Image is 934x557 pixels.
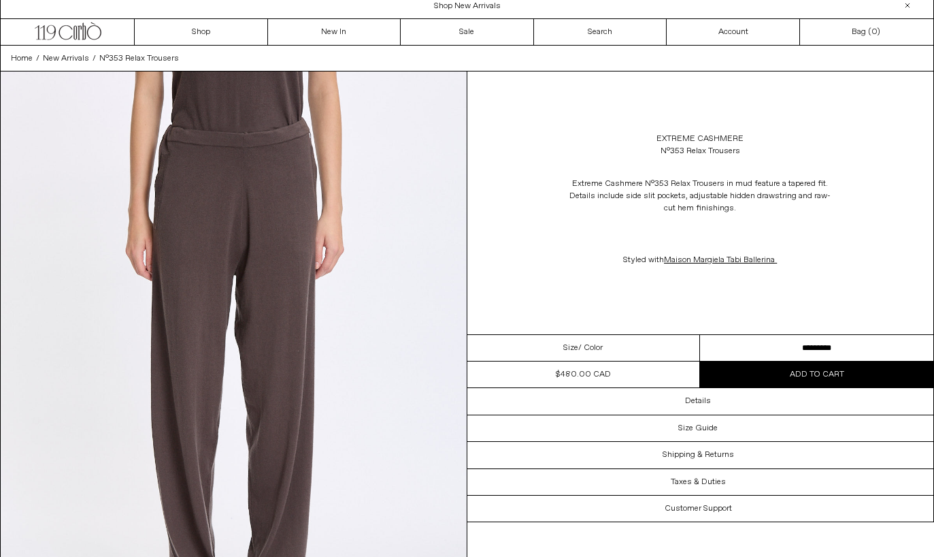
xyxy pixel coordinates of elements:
span: Extreme Cashmere N°353 Relax Trousers in mud feature a tapered fit. Details include side slit poc... [569,179,831,214]
a: Shop [135,20,268,46]
button: Add to cart [700,362,933,388]
div: $480.00 CAD [556,369,611,381]
a: Home [11,53,33,65]
h3: Taxes & Duties [671,478,726,488]
div: N°353 Relax Trousers [661,146,740,158]
a: New Arrivals [43,53,89,65]
h3: Details [685,397,711,407]
a: Extreme Cashmere [656,133,744,146]
span: Home [11,54,33,65]
a: Search [534,20,667,46]
span: ) [871,27,880,39]
a: Bag () [800,20,933,46]
h3: Customer Support [665,505,732,514]
a: New In [268,20,401,46]
span: Add to cart [790,370,844,381]
span: New Arrivals [43,54,89,65]
a: Account [667,20,800,46]
a: Sale [401,20,534,46]
a: N°353 Relax Trousers [99,53,179,65]
a: Maison Margiela Tabi Ballerina [664,255,775,266]
span: Styled with [623,255,777,266]
h3: Size Guide [678,424,718,434]
span: / [36,53,39,65]
a: Shop New Arrivals [434,1,501,12]
span: N°353 Relax Trousers [99,54,179,65]
span: 0 [871,27,877,38]
span: / Color [578,343,603,355]
span: / [93,53,96,65]
span: Size [563,343,578,355]
h3: Shipping & Returns [663,451,734,460]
